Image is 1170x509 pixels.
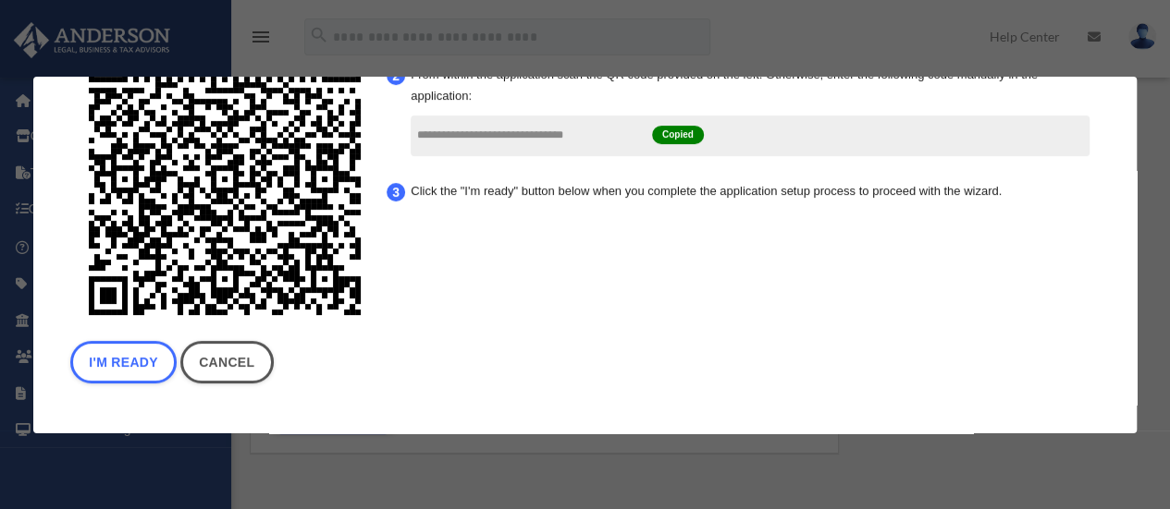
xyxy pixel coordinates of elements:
li: From within the application scan the QR code provided on the left. Otherwise, enter the following... [405,58,1094,165]
a: Cancel [180,341,274,383]
li: Click the "I'm ready" button below when you complete the application setup process to proceed wit... [405,175,1094,207]
span: Copied [652,126,704,144]
img: svg+xml;base64,PHN2ZyB4bWxucz0iaHR0cDovL3d3dy53My5vcmcvMjAwMC9zdmciIHhtbG5zOnhsaW5rPSJodHRwOi8vd3... [77,31,373,327]
button: I'm Ready [70,341,177,383]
